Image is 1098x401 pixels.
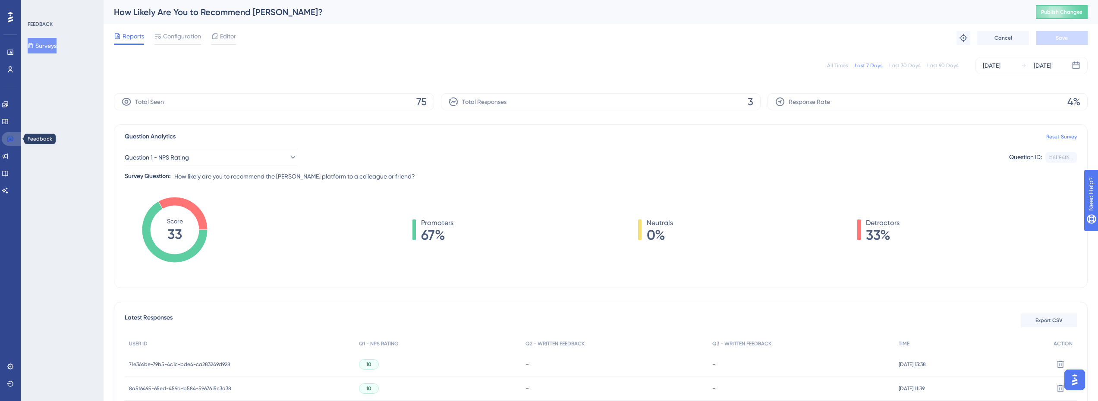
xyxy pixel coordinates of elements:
[163,31,201,41] span: Configuration
[421,228,453,242] span: 67%
[827,62,848,69] div: All Times
[129,361,230,368] span: 71e366be-79b5-4c1c-bde4-ca283249d928
[462,97,507,107] span: Total Responses
[125,149,297,166] button: Question 1 - NPS Rating
[114,6,1014,18] div: How Likely Are You to Recommend [PERSON_NAME]?
[20,2,54,13] span: Need Help?
[1034,60,1051,71] div: [DATE]
[129,385,231,392] span: 8a5f6495-65ed-459a-b584-5967615c3a38
[220,31,236,41] span: Editor
[525,340,585,347] span: Q2 - WRITTEN FEEDBACK
[866,228,900,242] span: 33%
[525,384,704,392] div: -
[1041,9,1082,16] span: Publish Changes
[712,384,890,392] div: -
[28,21,53,28] div: FEEDBACK
[416,95,427,109] span: 75
[129,340,148,347] span: USER ID
[983,60,1000,71] div: [DATE]
[1049,154,1073,161] div: b61184f6...
[174,171,415,182] span: How likely are you to recommend the [PERSON_NAME] platform to a colleague or friend?
[125,313,173,328] span: Latest Responses
[647,228,673,242] span: 0%
[1062,367,1088,393] iframe: UserGuiding AI Assistant Launcher
[1046,133,1077,140] a: Reset Survey
[1009,152,1042,163] div: Question ID:
[167,226,182,242] tspan: 33
[866,218,900,228] span: Detractors
[359,340,398,347] span: Q1 - NPS RATING
[125,171,171,182] div: Survey Question:
[927,62,958,69] div: Last 90 Days
[366,361,371,368] span: 10
[125,132,176,142] span: Question Analytics
[977,31,1029,45] button: Cancel
[1067,95,1080,109] span: 4%
[899,340,909,347] span: TIME
[366,385,371,392] span: 10
[712,340,771,347] span: Q3 - WRITTEN FEEDBACK
[994,34,1012,41] span: Cancel
[1036,31,1088,45] button: Save
[647,218,673,228] span: Neutrals
[712,360,890,368] div: -
[123,31,144,41] span: Reports
[421,218,453,228] span: Promoters
[1056,34,1068,41] span: Save
[889,62,920,69] div: Last 30 Days
[855,62,882,69] div: Last 7 Days
[1021,313,1077,327] button: Export CSV
[1035,317,1063,324] span: Export CSV
[789,97,830,107] span: Response Rate
[167,218,183,225] tspan: Score
[899,385,925,392] span: [DATE] 11:39
[525,360,704,368] div: -
[1036,5,1088,19] button: Publish Changes
[748,95,753,109] span: 3
[135,97,164,107] span: Total Seen
[125,152,189,163] span: Question 1 - NPS Rating
[1054,340,1073,347] span: ACTION
[899,361,926,368] span: [DATE] 13:38
[28,38,57,53] button: Surveys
